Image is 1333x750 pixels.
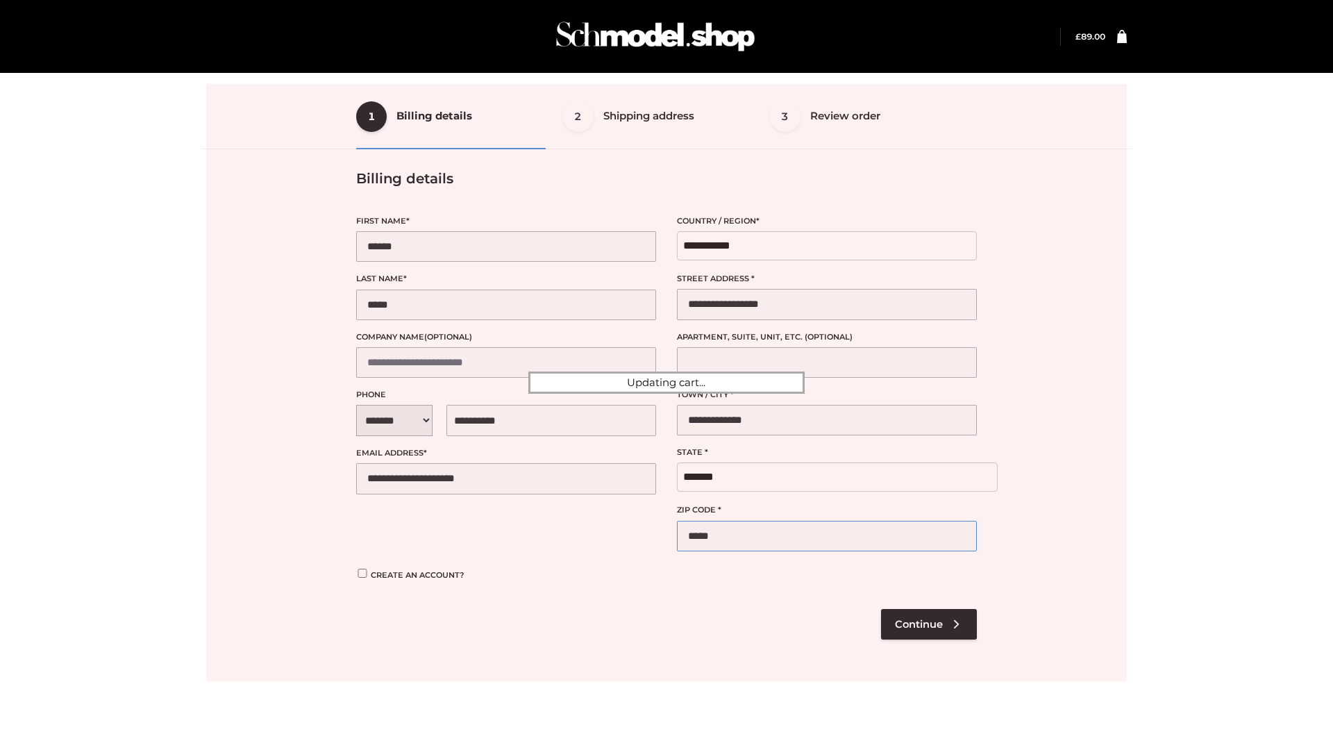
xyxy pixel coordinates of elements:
span: £ [1075,31,1081,42]
bdi: 89.00 [1075,31,1105,42]
img: Schmodel Admin 964 [551,9,760,64]
div: Updating cart... [528,372,805,394]
a: £89.00 [1075,31,1105,42]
